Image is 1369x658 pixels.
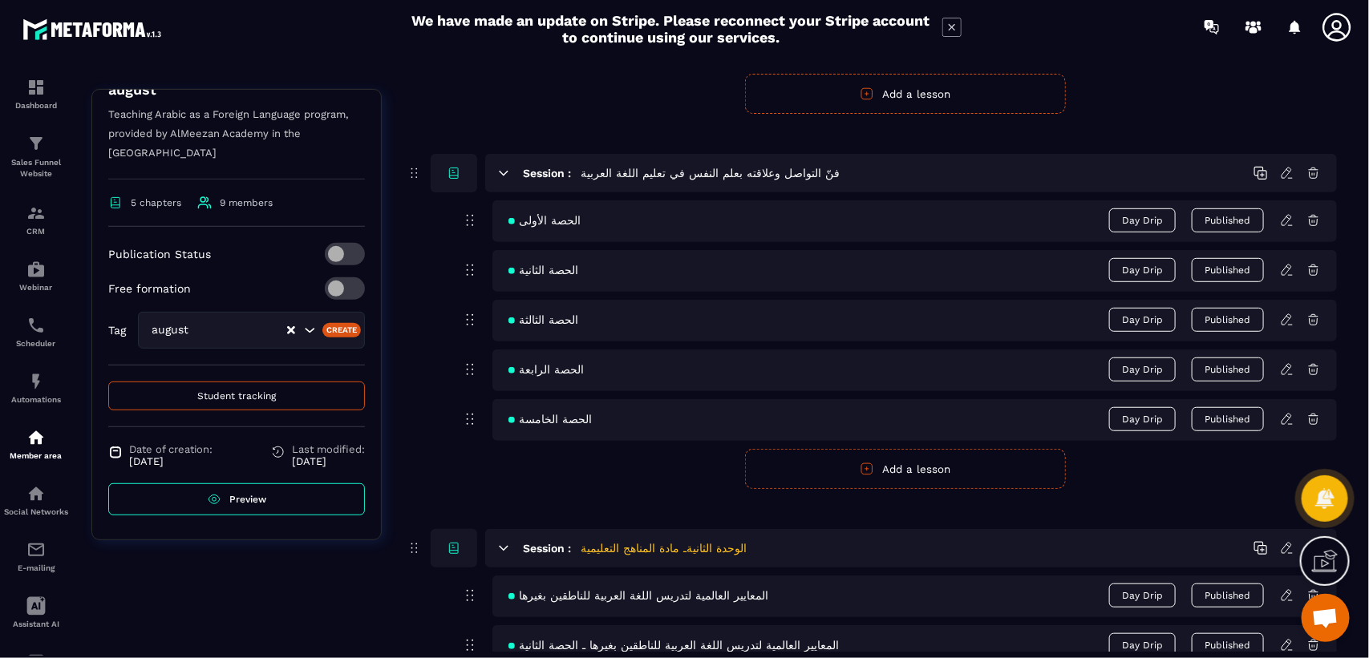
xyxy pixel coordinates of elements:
button: Published [1192,258,1264,282]
span: Day Drip [1109,308,1176,332]
p: Free formation [108,282,191,295]
span: الحصة الخامسة [508,413,592,426]
span: 5 chapters [131,197,181,208]
img: formation [26,78,46,97]
p: Assistant AI [4,620,68,628]
span: Day Drip [1109,407,1176,431]
span: الحصة الثالثة [508,313,578,326]
h2: We have made an update on Stripe. Please reconnect your Stripe account to continue using our serv... [408,12,934,46]
button: Clear Selected [287,325,295,337]
span: Day Drip [1109,258,1176,282]
div: Search for option [138,312,365,349]
span: Student tracking [197,390,276,402]
a: Preview [108,483,365,515]
a: automationsautomationsMember area [4,416,68,472]
a: emailemailE-mailing [4,528,68,584]
button: Published [1192,633,1264,657]
span: Last modified: [292,443,365,455]
button: Add a lesson [745,449,1066,489]
span: 9 members [220,197,273,208]
img: formation [26,204,46,223]
button: Student tracking [108,381,365,410]
a: schedulerschedulerScheduler [4,304,68,360]
p: E-mailing [4,563,68,572]
img: email [26,540,46,559]
a: formationformationSales Funnel Website [4,122,68,192]
h5: الوحدة الثانيةـ مادة المناهج التعليمية [581,540,747,556]
p: Dashboard [4,101,68,110]
span: الحصة الرابعة [508,363,584,376]
a: formationformationDashboard [4,66,68,122]
img: scheduler [26,316,46,335]
span: Day Drip [1109,357,1176,381]
button: Published [1192,208,1264,232]
img: automations [26,260,46,279]
a: formationformationCRM [4,192,68,248]
input: Search for option [205,321,286,339]
button: Published [1192,407,1264,431]
p: Automations [4,395,68,404]
a: Assistant AI [4,584,68,640]
img: social-network [26,484,46,503]
button: Published [1192,308,1264,332]
p: Member area [4,451,68,460]
span: الحصة الثانية [508,264,578,277]
h5: فنّ التواصل وعلاقته بعلم النفس في تعليم اللغة العربية [581,165,840,181]
span: المعايير العالمية لتدريس اللغة العربية للناطقين بغيرها ـ الحصة الثانية [508,639,839,652]
p: [DATE] [129,455,213,467]
p: Sales Funnel Website [4,157,68,180]
button: Add a lesson [745,74,1066,114]
span: المعايير العالمية لتدريس اللغة العربية للناطقين بغيرها [508,589,768,602]
a: automationsautomationsAutomations [4,360,68,416]
span: الحصة الأولى [508,214,581,227]
span: august [148,321,205,339]
button: Published [1192,583,1264,608]
span: Date of creation: [129,443,213,455]
img: logo [22,14,167,44]
h6: Session : [523,542,571,555]
p: Teaching Arabic as a Foreign Language program, provided by AlMeezan Academy in the [GEOGRAPHIC_DATA] [108,105,365,180]
a: automationsautomationsWebinar [4,248,68,304]
p: Publication Status [108,248,211,260]
p: [DATE] [292,455,365,467]
img: automations [26,428,46,447]
div: Ouvrir le chat [1302,594,1350,642]
p: CRM [4,227,68,236]
p: Social Networks [4,507,68,516]
p: Scheduler [4,339,68,348]
span: Day Drip [1109,633,1176,657]
img: formation [26,134,46,153]
span: Day Drip [1109,583,1176,608]
a: social-networksocial-networkSocial Networks [4,472,68,528]
p: Webinar [4,283,68,292]
img: automations [26,372,46,391]
p: Tag [108,324,126,337]
span: Day Drip [1109,208,1176,232]
span: Preview [229,494,266,505]
div: Create [322,323,362,337]
h6: Session : [523,167,571,180]
button: Published [1192,357,1264,381]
